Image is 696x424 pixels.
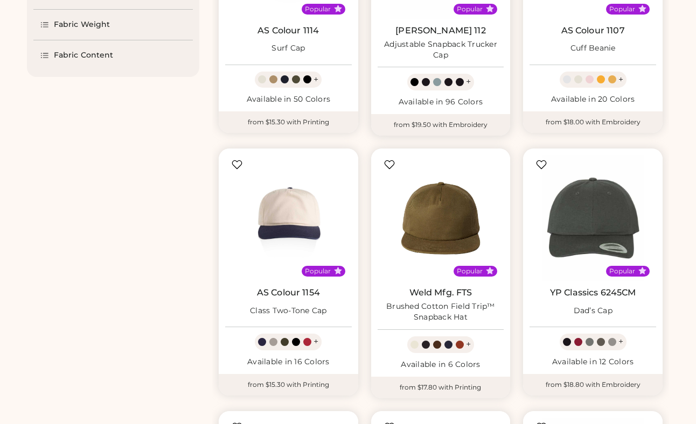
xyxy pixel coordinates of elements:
[609,5,635,13] div: Popular
[371,114,511,136] div: from $19.50 with Embroidery
[314,336,318,348] div: +
[272,43,305,54] div: Surf Cap
[219,111,358,133] div: from $15.30 with Printing
[409,287,472,298] a: Weld Mfg. FTS
[305,5,331,13] div: Popular
[314,74,318,86] div: +
[457,267,483,275] div: Popular
[530,357,656,368] div: Available in 12 Colors
[225,357,352,368] div: Available in 16 Colors
[523,374,663,395] div: from $18.80 with Embroidery
[457,5,483,13] div: Popular
[530,94,656,105] div: Available in 20 Colors
[466,338,471,350] div: +
[618,74,623,86] div: +
[638,267,646,275] button: Popular Style
[530,155,656,281] img: YP Classics 6245CM Dad’s Cap
[561,25,625,36] a: AS Colour 1107
[486,267,494,275] button: Popular Style
[378,359,504,370] div: Available in 6 Colors
[54,19,110,30] div: Fabric Weight
[54,50,113,61] div: Fabric Content
[378,39,504,61] div: Adjustable Snapback Trucker Cap
[395,25,486,36] a: [PERSON_NAME] 112
[570,43,616,54] div: Cuff Beanie
[219,374,358,395] div: from $15.30 with Printing
[257,25,319,36] a: AS Colour 1114
[609,267,635,275] div: Popular
[574,306,613,316] div: Dad’s Cap
[305,267,331,275] div: Popular
[334,267,342,275] button: Popular Style
[257,287,320,298] a: AS Colour 1154
[371,377,511,398] div: from $17.80 with Printing
[225,155,352,281] img: AS Colour 1154 Class Two-Tone Cap
[225,94,352,105] div: Available in 50 Colors
[618,336,623,348] div: +
[378,97,504,108] div: Available in 96 Colors
[466,76,471,88] div: +
[334,5,342,13] button: Popular Style
[523,111,663,133] div: from $18.00 with Embroidery
[486,5,494,13] button: Popular Style
[378,155,504,281] img: Weld Mfg. FTS Brushed Cotton Field Trip™ Snapback Hat
[638,5,646,13] button: Popular Style
[550,287,636,298] a: YP Classics 6245CM
[250,306,327,316] div: Class Two-Tone Cap
[378,301,504,323] div: Brushed Cotton Field Trip™ Snapback Hat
